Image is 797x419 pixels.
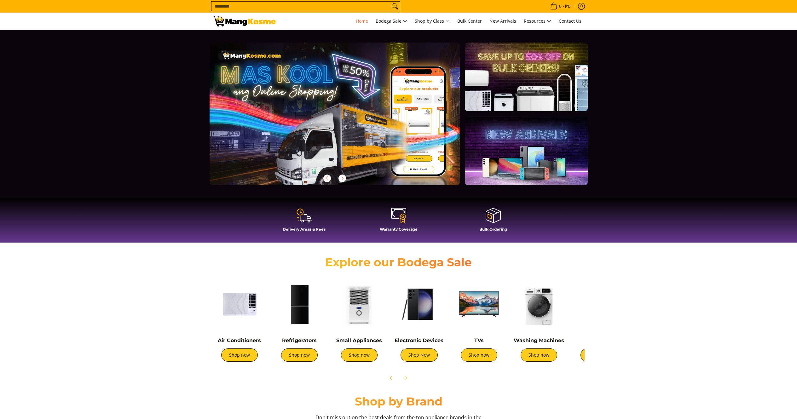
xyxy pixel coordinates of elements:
[415,17,450,25] span: Shop by Class
[390,2,400,11] button: Search
[281,348,318,362] a: Shop now
[559,18,581,24] span: Contact Us
[489,18,516,24] span: New Arrivals
[213,278,266,331] img: Air Conditioners
[341,348,378,362] a: Shop now
[524,17,551,25] span: Resources
[336,337,382,343] a: Small Appliances
[558,4,563,9] span: 0
[461,348,497,362] a: Shop now
[452,278,506,331] img: TVs
[373,13,410,30] a: Bodega Sale
[218,337,261,343] a: Air Conditioners
[282,337,317,343] a: Refrigerators
[355,227,443,232] h4: Warranty Coverage
[384,371,398,385] button: Previous
[282,13,585,30] nav: Main Menu
[564,4,571,9] span: ₱0
[213,394,585,409] h2: Shop by Brand
[376,17,407,25] span: Bodega Sale
[260,227,348,232] h4: Delivery Areas & Fees
[356,18,368,24] span: Home
[412,13,453,30] a: Shop by Class
[260,207,348,236] a: Delivery Areas & Fees
[335,171,349,185] button: Next
[580,348,617,362] a: Shop now
[521,13,554,30] a: Resources
[221,348,258,362] a: Shop now
[521,348,557,362] a: Shop now
[548,3,572,10] span: •
[392,278,446,331] img: Electronic Devices
[457,18,482,24] span: Bulk Center
[512,278,566,331] img: Washing Machines
[401,348,438,362] a: Shop Now
[514,337,564,343] a: Washing Machines
[210,43,480,195] a: More
[454,13,485,30] a: Bulk Center
[332,278,386,331] img: Small Appliances
[320,171,334,185] button: Previous
[395,337,443,343] a: Electronic Devices
[353,13,371,30] a: Home
[399,371,413,385] button: Next
[486,13,519,30] a: New Arrivals
[572,278,626,331] img: Cookers
[273,278,326,331] img: Refrigerators
[474,337,484,343] a: TVs
[213,16,276,26] img: Mang Kosme: Your Home Appliances Warehouse Sale Partner!
[556,13,585,30] a: Contact Us
[307,255,490,269] h2: Explore our Bodega Sale
[355,207,443,236] a: Warranty Coverage
[449,207,537,236] a: Bulk Ordering
[449,227,537,232] h4: Bulk Ordering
